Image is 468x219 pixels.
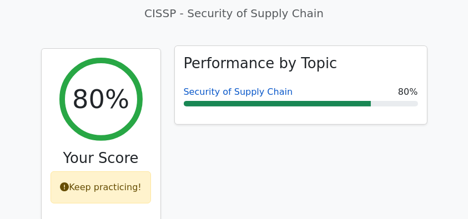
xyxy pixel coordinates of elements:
[184,86,293,97] a: Security of Supply Chain
[398,85,418,99] span: 80%
[51,150,152,167] h3: Your Score
[72,84,129,115] h2: 80%
[184,55,338,72] h3: Performance by Topic
[51,171,151,203] div: Keep practicing!
[41,5,427,22] p: CISSP - Security of Supply Chain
